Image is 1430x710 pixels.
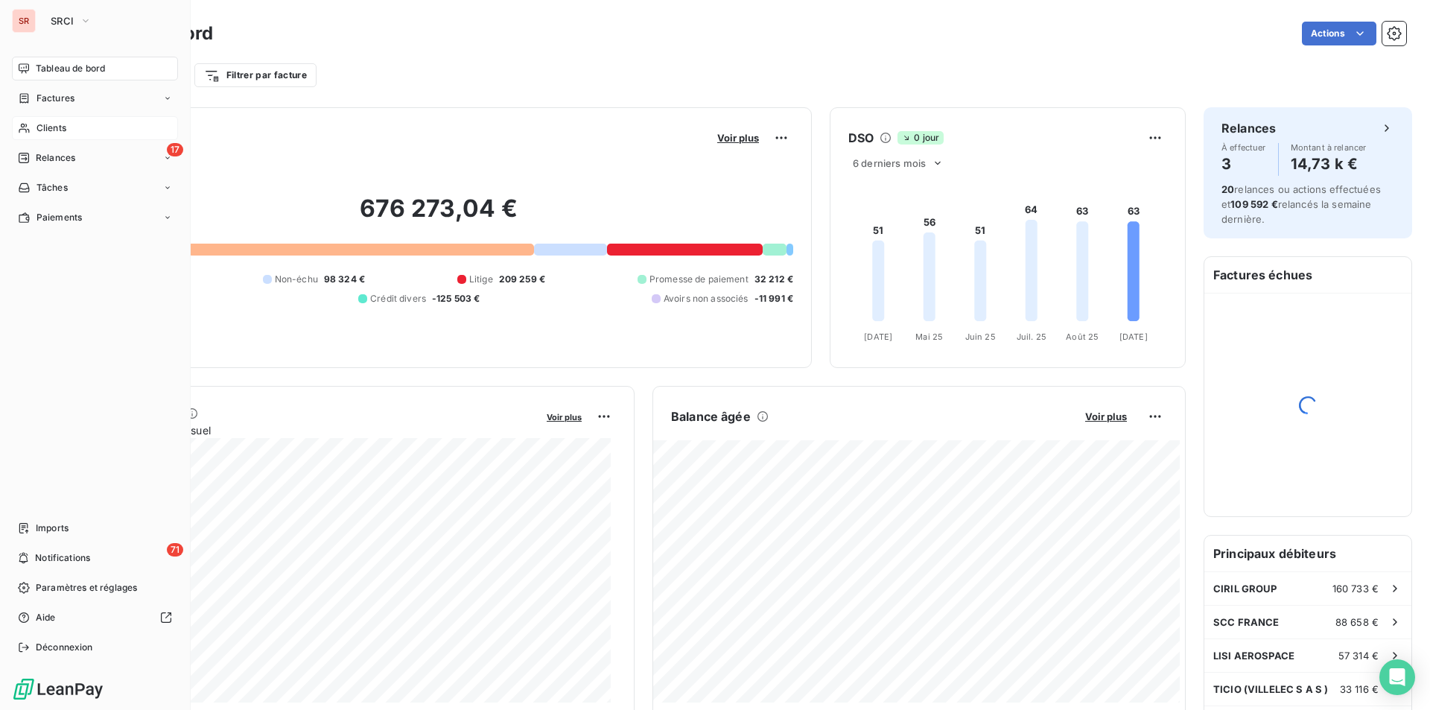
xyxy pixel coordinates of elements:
h4: 3 [1221,152,1266,176]
span: 98 324 € [324,273,365,286]
span: 71 [167,543,183,557]
span: SRCI [51,15,74,27]
span: TICIO (VILLELEC S A S ) [1213,683,1328,695]
span: -125 503 € [432,292,480,305]
span: 17 [167,143,183,156]
tspan: Juin 25 [965,332,996,342]
span: CIRIL GROUP [1213,583,1277,595]
span: SCC FRANCE [1213,616,1280,628]
span: LISI AEROSPACE [1213,650,1294,662]
span: Montant à relancer [1291,143,1367,152]
tspan: [DATE] [864,332,892,342]
span: Paramètres et réglages [36,581,137,595]
span: Notifications [35,551,90,565]
span: Factures [36,92,74,105]
span: Tâches [36,181,68,194]
span: 32 212 € [754,273,793,286]
span: Voir plus [547,412,582,422]
span: Clients [36,121,66,135]
span: Relances [36,151,75,165]
span: Avoirs non associés [664,292,749,305]
h4: 14,73 k € [1291,152,1367,176]
div: SR [12,9,36,33]
tspan: Juil. 25 [1017,332,1046,342]
tspan: [DATE] [1119,332,1148,342]
span: Imports [36,522,69,535]
h6: Principaux débiteurs [1204,536,1411,571]
button: Voir plus [713,131,763,145]
h6: Factures échues [1204,257,1411,293]
span: 160 733 € [1332,583,1379,595]
span: 209 259 € [499,273,545,286]
span: Aide [36,611,56,624]
h6: Balance âgée [671,408,751,425]
span: Tableau de bord [36,62,105,75]
tspan: Mai 25 [915,332,943,342]
div: Open Intercom Messenger [1379,659,1415,695]
span: 88 658 € [1335,616,1379,628]
a: Aide [12,606,178,630]
span: relances ou actions effectuées et relancés la semaine dernière. [1221,183,1381,225]
span: Déconnexion [36,641,93,654]
span: Chiffre d'affaires mensuel [84,422,536,438]
span: À effectuer [1221,143,1266,152]
span: 57 314 € [1338,650,1379,662]
span: 6 derniers mois [853,157,926,169]
button: Actions [1302,22,1376,45]
span: -11 991 € [754,292,793,305]
span: Promesse de paiement [649,273,749,286]
h2: 676 273,04 € [84,194,793,238]
h6: Relances [1221,119,1276,137]
span: 109 592 € [1230,198,1277,210]
span: 33 116 € [1340,683,1379,695]
h6: DSO [848,129,874,147]
button: Voir plus [1081,410,1131,423]
span: 0 jour [897,131,944,145]
button: Voir plus [542,410,586,423]
span: Voir plus [717,132,759,144]
span: Crédit divers [370,292,426,305]
tspan: Août 25 [1066,332,1099,342]
span: 20 [1221,183,1234,195]
img: Logo LeanPay [12,677,104,701]
span: Litige [469,273,493,286]
span: Paiements [36,211,82,224]
span: Voir plus [1085,411,1127,422]
span: Non-échu [275,273,318,286]
button: Filtrer par facture [194,63,317,87]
